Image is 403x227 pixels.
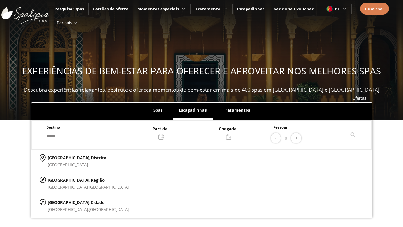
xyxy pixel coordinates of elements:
[91,155,106,160] span: Distrito
[285,135,287,142] span: 0
[46,125,60,130] span: Destino
[48,199,129,206] p: [GEOGRAPHIC_DATA],
[48,184,89,190] span: [GEOGRAPHIC_DATA],
[273,6,314,12] a: Gerir o seu Voucher
[237,6,264,12] a: Escapadinhas
[54,6,84,12] a: Pesquisar spas
[93,6,128,12] a: Cartões de oferta
[153,107,162,113] span: Spas
[271,133,281,143] button: -
[365,6,384,12] span: É um spa?
[24,86,379,93] span: Descubra experiências relaxantes, desfrute e ofereça momentos de bem-estar em mais de 400 spas em...
[48,177,129,183] p: [GEOGRAPHIC_DATA],
[48,207,89,212] span: [GEOGRAPHIC_DATA],
[91,200,105,205] span: Cidade
[1,1,50,25] img: ImgLogoSpalopia.BvClDcEz.svg
[273,125,288,130] span: Pessoas
[89,207,129,212] span: [GEOGRAPHIC_DATA]
[89,184,129,190] span: [GEOGRAPHIC_DATA]
[91,177,105,183] span: Região
[223,107,250,113] span: Tratamentos
[365,5,384,12] a: É um spa?
[57,20,72,26] span: Por país
[48,154,106,161] p: [GEOGRAPHIC_DATA],
[291,133,301,143] button: +
[352,95,366,101] a: Ofertas
[22,65,381,77] span: EXPERIÊNCIAS DE BEM-ESTAR PARA OFERECER E APROVEITAR NOS MELHORES SPAS
[179,107,207,113] span: Escapadinhas
[48,162,88,167] span: [GEOGRAPHIC_DATA]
